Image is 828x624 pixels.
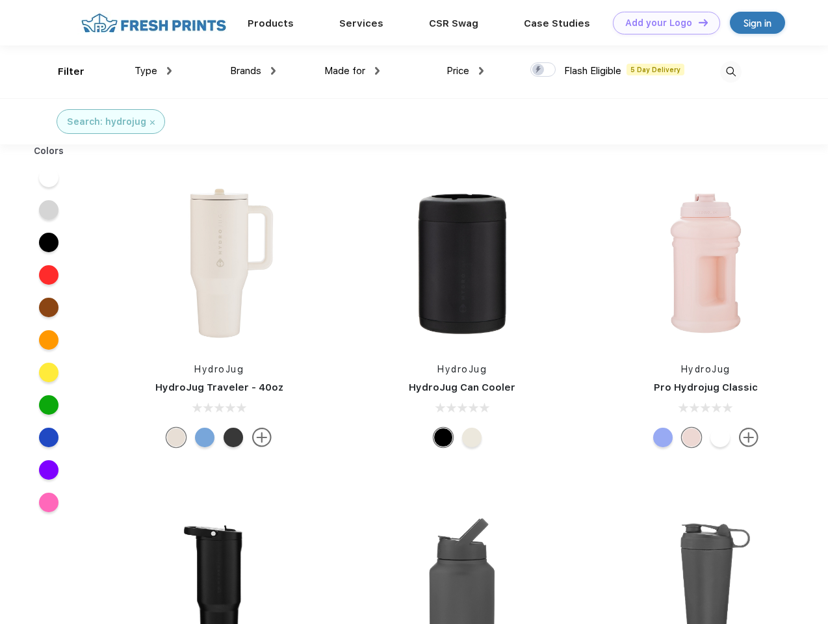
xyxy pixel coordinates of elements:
[654,382,758,393] a: Pro Hydrojug Classic
[167,67,172,75] img: dropdown.png
[194,364,244,374] a: HydroJug
[619,177,792,350] img: func=resize&h=266
[248,18,294,29] a: Products
[166,428,186,447] div: Cream
[58,64,84,79] div: Filter
[479,67,484,75] img: dropdown.png
[681,364,731,374] a: HydroJug
[155,382,283,393] a: HydroJug Traveler - 40oz
[24,144,74,158] div: Colors
[409,382,515,393] a: HydroJug Can Cooler
[446,65,469,77] span: Price
[730,12,785,34] a: Sign in
[699,19,708,26] img: DT
[376,177,549,350] img: func=resize&h=266
[230,65,261,77] span: Brands
[67,115,146,129] div: Search: hydrojug
[252,428,272,447] img: more.svg
[271,67,276,75] img: dropdown.png
[433,428,453,447] div: Black
[682,428,701,447] div: Pink Sand
[150,120,155,125] img: filter_cancel.svg
[625,18,692,29] div: Add your Logo
[324,65,365,77] span: Made for
[627,64,684,75] span: 5 Day Delivery
[720,61,742,83] img: desktop_search.svg
[133,177,305,350] img: func=resize&h=266
[135,65,157,77] span: Type
[653,428,673,447] div: Hyper Blue
[739,428,758,447] img: more.svg
[77,12,230,34] img: fo%20logo%202.webp
[375,67,380,75] img: dropdown.png
[195,428,214,447] div: Riptide
[462,428,482,447] div: Cream
[710,428,730,447] div: White
[224,428,243,447] div: Black
[744,16,771,31] div: Sign in
[437,364,487,374] a: HydroJug
[564,65,621,77] span: Flash Eligible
